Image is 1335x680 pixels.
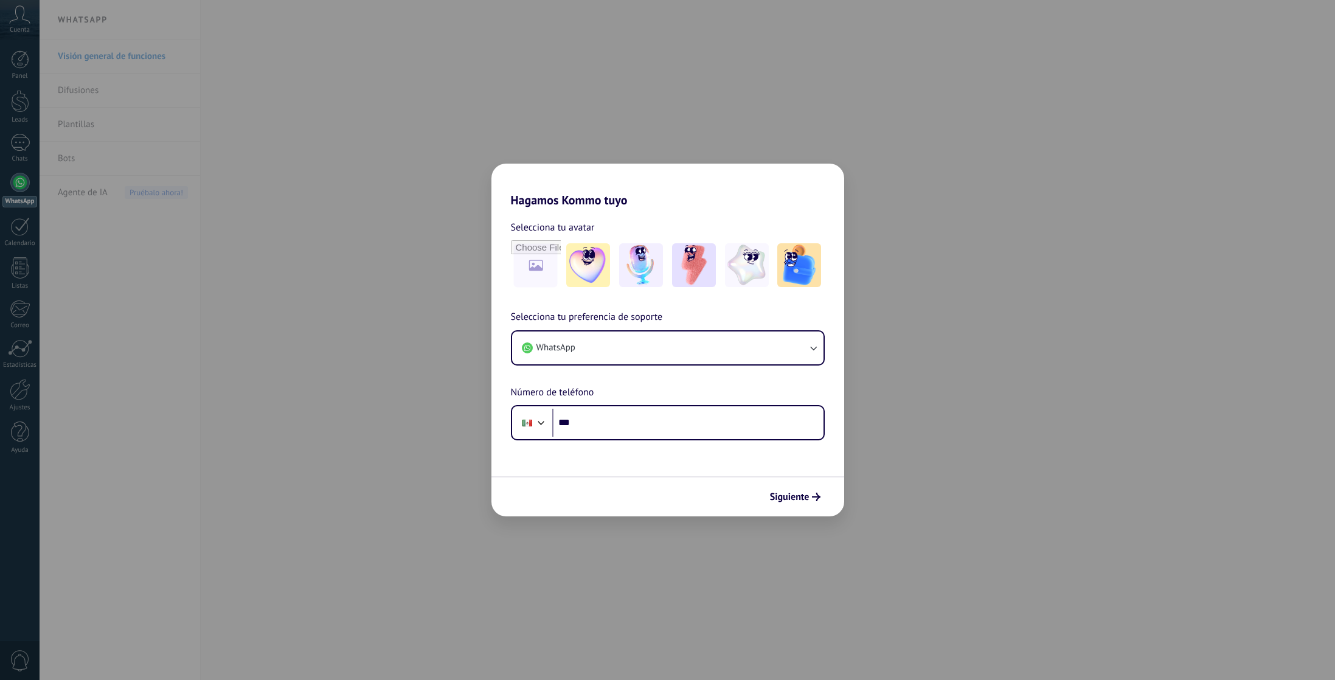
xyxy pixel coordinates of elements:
img: -3.jpeg [672,243,716,287]
img: -2.jpeg [619,243,663,287]
div: Mexico: + 52 [516,410,539,435]
h2: Hagamos Kommo tuyo [491,164,844,207]
span: Selecciona tu avatar [511,220,595,235]
span: Selecciona tu preferencia de soporte [511,310,663,325]
span: Siguiente [770,493,810,501]
img: -4.jpeg [725,243,769,287]
button: Siguiente [765,487,826,507]
span: WhatsApp [536,342,575,354]
img: -5.jpeg [777,243,821,287]
span: Número de teléfono [511,385,594,401]
button: WhatsApp [512,331,824,364]
img: -1.jpeg [566,243,610,287]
